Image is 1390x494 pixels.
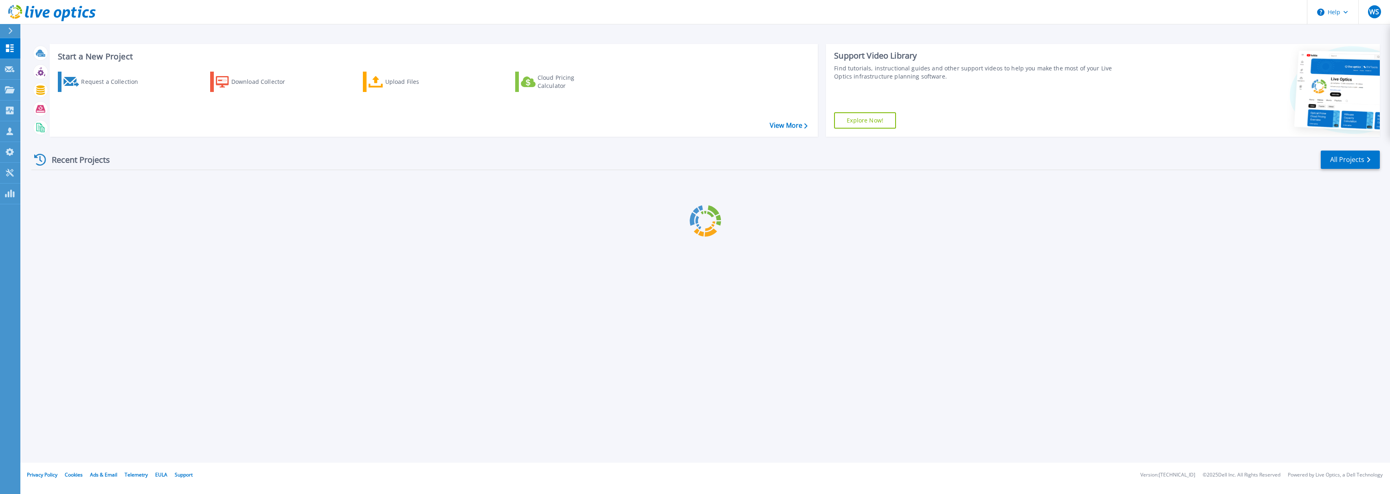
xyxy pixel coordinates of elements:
a: Ads & Email [90,471,117,478]
li: © 2025 Dell Inc. All Rights Reserved [1203,472,1280,478]
div: Request a Collection [81,74,146,90]
div: Cloud Pricing Calculator [538,74,603,90]
li: Version: [TECHNICAL_ID] [1140,472,1195,478]
a: Support [175,471,193,478]
a: View More [770,122,808,129]
div: Support Video Library [834,50,1123,61]
h3: Start a New Project [58,52,807,61]
a: Upload Files [363,72,454,92]
a: All Projects [1321,151,1380,169]
div: Find tutorials, instructional guides and other support videos to help you make the most of your L... [834,64,1123,81]
div: Download Collector [231,74,296,90]
div: Recent Projects [31,150,121,170]
span: WS [1369,9,1379,15]
a: Request a Collection [58,72,149,92]
a: Cloud Pricing Calculator [515,72,606,92]
div: Upload Files [385,74,450,90]
a: EULA [155,471,167,478]
a: Explore Now! [834,112,896,129]
a: Privacy Policy [27,471,57,478]
a: Download Collector [210,72,301,92]
a: Cookies [65,471,83,478]
li: Powered by Live Optics, a Dell Technology [1288,472,1383,478]
a: Telemetry [125,471,148,478]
